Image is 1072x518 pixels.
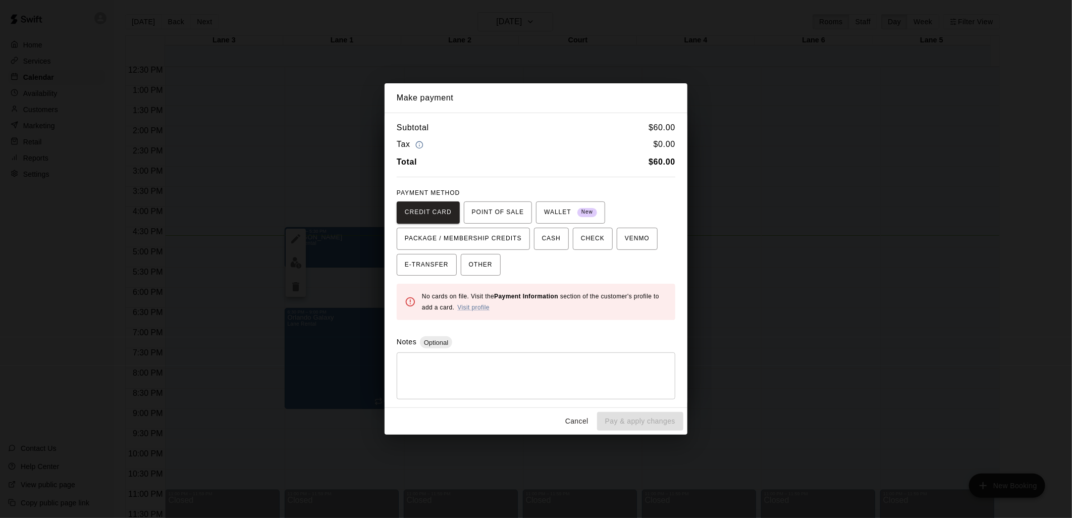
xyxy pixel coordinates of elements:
b: Payment Information [494,293,558,300]
span: CASH [542,231,561,247]
span: WALLET [544,204,597,221]
span: New [577,205,597,219]
h6: $ 60.00 [649,121,675,134]
span: No cards on file. Visit the section of the customer's profile to add a card. [422,293,659,311]
button: CHECK [573,228,613,250]
h6: $ 0.00 [654,138,675,151]
button: OTHER [461,254,501,276]
label: Notes [397,338,416,346]
span: CHECK [581,231,605,247]
button: Cancel [561,412,593,431]
button: CREDIT CARD [397,201,460,224]
button: PACKAGE / MEMBERSHIP CREDITS [397,228,530,250]
span: PAYMENT METHOD [397,189,460,196]
h6: Tax [397,138,426,151]
button: CASH [534,228,569,250]
h2: Make payment [385,83,687,113]
span: OTHER [469,257,493,273]
button: WALLET New [536,201,605,224]
button: E-TRANSFER [397,254,457,276]
span: POINT OF SALE [472,204,524,221]
span: PACKAGE / MEMBERSHIP CREDITS [405,231,522,247]
span: E-TRANSFER [405,257,449,273]
span: CREDIT CARD [405,204,452,221]
b: $ 60.00 [649,158,675,166]
span: VENMO [625,231,650,247]
span: Optional [420,339,452,346]
a: Visit profile [457,304,490,311]
button: POINT OF SALE [464,201,532,224]
button: VENMO [617,228,658,250]
h6: Subtotal [397,121,429,134]
b: Total [397,158,417,166]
